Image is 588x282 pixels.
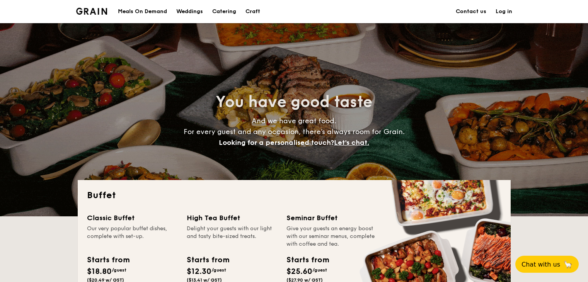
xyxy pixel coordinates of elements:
[187,212,277,223] div: High Tea Buffet
[286,225,377,248] div: Give your guests an energy boost with our seminar menus, complete with coffee and tea.
[219,138,334,147] span: Looking for a personalised touch?
[334,138,369,147] span: Let's chat.
[187,225,277,248] div: Delight your guests with our light and tasty bite-sized treats.
[87,254,129,266] div: Starts from
[216,93,372,111] span: You have good taste
[563,260,573,269] span: 🦙
[312,267,327,273] span: /guest
[286,254,329,266] div: Starts from
[286,267,312,276] span: $25.60
[187,267,211,276] span: $12.30
[87,225,177,248] div: Our very popular buffet dishes, complete with set-up.
[112,267,126,273] span: /guest
[211,267,226,273] span: /guest
[76,8,107,15] img: Grain
[286,212,377,223] div: Seminar Buffet
[515,256,579,273] button: Chat with us🦙
[187,254,229,266] div: Starts from
[87,267,112,276] span: $18.80
[76,8,107,15] a: Logotype
[184,117,405,147] span: And we have great food. For every guest and any occasion, there’s always room for Grain.
[87,212,177,223] div: Classic Buffet
[522,261,560,268] span: Chat with us
[87,189,501,202] h2: Buffet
